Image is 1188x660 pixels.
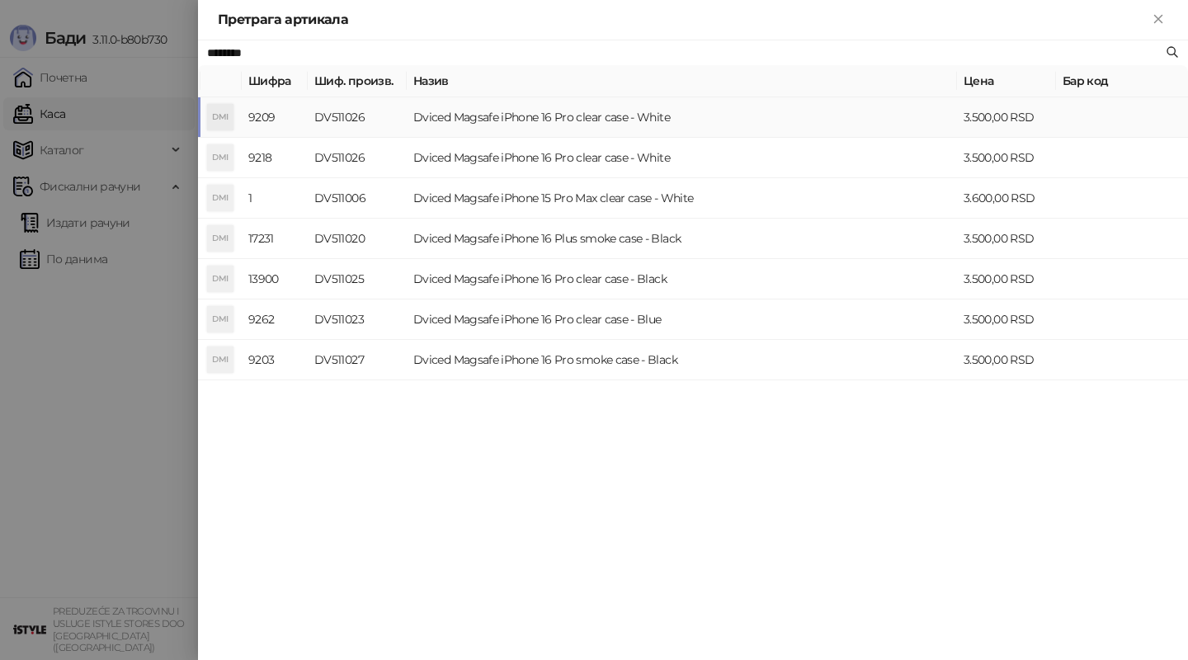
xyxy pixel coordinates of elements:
[1148,10,1168,30] button: Close
[957,340,1056,380] td: 3.500,00 RSD
[957,219,1056,259] td: 3.500,00 RSD
[407,97,957,138] td: Dviced Magsafe iPhone 16 Pro clear case - White
[407,340,957,380] td: Dviced Magsafe iPhone 16 Pro smoke case - Black
[242,299,308,340] td: 9262
[207,346,233,373] div: DMI
[308,219,407,259] td: DV511020
[957,138,1056,178] td: 3.500,00 RSD
[957,299,1056,340] td: 3.500,00 RSD
[957,97,1056,138] td: 3.500,00 RSD
[207,185,233,211] div: DMI
[308,97,407,138] td: DV511026
[242,97,308,138] td: 9209
[207,306,233,332] div: DMI
[242,340,308,380] td: 9203
[957,178,1056,219] td: 3.600,00 RSD
[242,259,308,299] td: 13900
[1056,65,1188,97] th: Бар код
[957,65,1056,97] th: Цена
[308,138,407,178] td: DV511026
[957,259,1056,299] td: 3.500,00 RSD
[242,178,308,219] td: 1
[407,65,957,97] th: Назив
[242,219,308,259] td: 17231
[407,259,957,299] td: Dviced Magsafe iPhone 16 Pro clear case - Black
[207,144,233,171] div: DMI
[308,65,407,97] th: Шиф. произв.
[407,178,957,219] td: Dviced Magsafe iPhone 15 Pro Max clear case - White
[242,65,308,97] th: Шифра
[207,225,233,252] div: DMI
[308,259,407,299] td: DV511025
[308,340,407,380] td: DV511027
[407,138,957,178] td: Dviced Magsafe iPhone 16 Pro clear case - White
[207,266,233,292] div: DMI
[207,104,233,130] div: DMI
[407,219,957,259] td: Dviced Magsafe iPhone 16 Plus smoke case - Black
[407,299,957,340] td: Dviced Magsafe iPhone 16 Pro clear case - Blue
[242,138,308,178] td: 9218
[308,299,407,340] td: DV511023
[218,10,1148,30] div: Претрага артикала
[308,178,407,219] td: DV511006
